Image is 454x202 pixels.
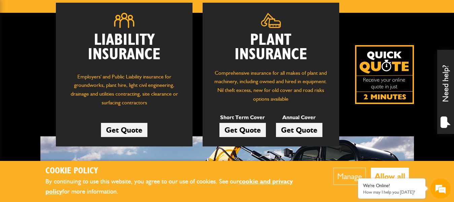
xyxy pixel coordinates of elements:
h2: Cookie Policy [45,166,313,176]
h2: Liability Insurance [66,33,182,66]
a: Get your insurance quote isn just 2-minutes [355,45,414,104]
button: Allow all [371,168,409,185]
a: Get Quote [276,123,322,137]
p: How may I help you today? [363,190,420,195]
p: Comprehensive insurance for all makes of plant and machinery, including owned and hired in equipm... [213,69,329,103]
img: Quick Quote [355,45,414,104]
button: Manage [334,168,366,185]
div: We're Online! [363,183,420,189]
a: Get Quote [219,123,266,137]
div: Need help? [437,50,454,134]
a: cookie and privacy policy [45,177,293,196]
p: Annual Cover [276,113,322,122]
p: Employers' and Public Liability insurance for groundworks, plant hire, light civil engineering, d... [66,72,182,110]
p: By continuing to use this website, you agree to our use of cookies. See our for more information. [45,176,313,197]
a: Get Quote [101,123,147,137]
h2: Plant Insurance [213,33,329,62]
p: Short Term Cover [219,113,266,122]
